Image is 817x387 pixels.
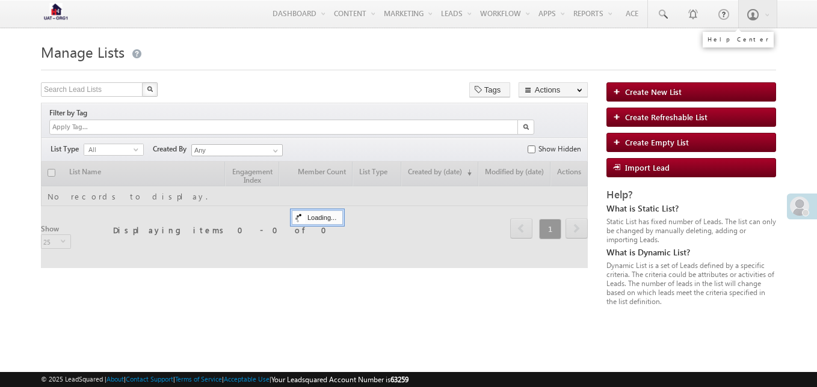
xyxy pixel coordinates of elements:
[538,144,581,154] label: Show Hidden
[49,106,91,120] div: Filter by Tag
[41,374,408,385] span: © 2025 LeadSquared | | | | |
[41,3,71,24] img: Custom Logo
[41,42,125,61] span: Manage Lists
[84,144,134,155] span: All
[606,189,776,200] div: Help?
[51,144,84,154] span: List Type
[469,82,510,97] button: Tags
[613,88,625,95] img: add_icon.png
[106,375,124,383] a: About
[153,144,191,154] span: Created By
[390,375,408,384] span: 63259
[175,375,222,383] a: Terms of Service
[613,163,625,171] img: import_icon.png
[606,217,776,244] div: Static List has fixed number of Leads. The list can only be changed by manually deleting, adding ...
[606,158,776,177] a: Import Lead
[523,124,529,130] img: Search
[606,203,776,214] div: What is Static List?
[625,137,689,147] span: Create Empty List
[126,375,173,383] a: Contact Support
[708,35,769,43] div: Help Center
[613,113,625,120] img: add_icon.png
[606,247,776,258] div: What is Dynamic List?
[606,261,776,306] div: Dynamic List is a set of Leads defined by a specific criteria. The criteria could be attributes o...
[267,145,282,157] a: Show All Items
[625,112,708,122] span: Create Refreshable List
[625,162,670,172] span: Import Lead
[613,138,625,145] img: add_icon.png
[625,87,682,97] span: Create New List
[271,375,408,384] span: Your Leadsquared Account Number is
[519,82,588,97] button: Actions
[147,86,153,92] img: Search
[134,147,143,152] span: select
[224,375,270,383] a: Acceptable Use
[191,144,283,156] input: Type to Search
[51,122,123,132] input: Apply Tag...
[292,210,343,225] div: Loading...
